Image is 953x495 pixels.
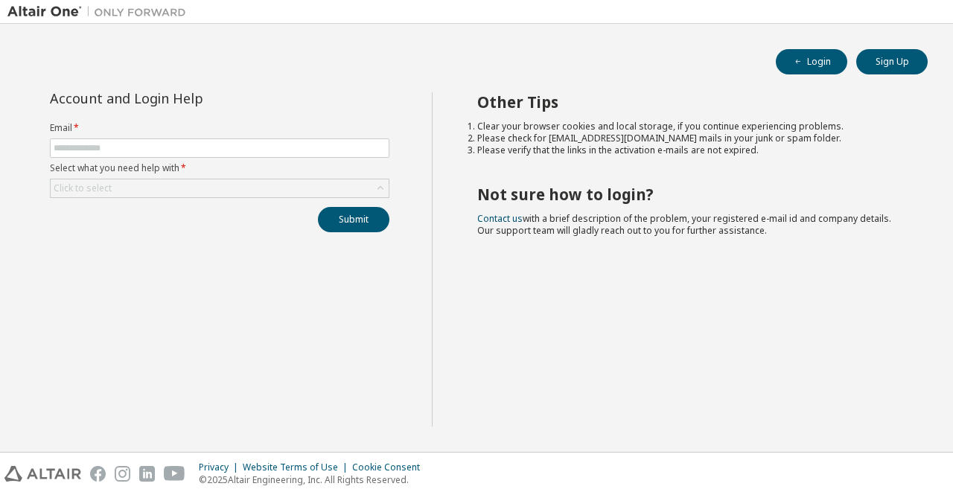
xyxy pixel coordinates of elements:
div: Privacy [199,462,243,473]
img: facebook.svg [90,466,106,482]
h2: Not sure how to login? [477,185,902,204]
li: Clear your browser cookies and local storage, if you continue experiencing problems. [477,121,902,132]
img: linkedin.svg [139,466,155,482]
button: Login [776,49,847,74]
div: Account and Login Help [50,92,322,104]
button: Sign Up [856,49,928,74]
img: instagram.svg [115,466,130,482]
label: Select what you need help with [50,162,389,174]
span: with a brief description of the problem, your registered e-mail id and company details. Our suppo... [477,212,891,237]
li: Please verify that the links in the activation e-mails are not expired. [477,144,902,156]
img: youtube.svg [164,466,185,482]
div: Cookie Consent [352,462,429,473]
div: Website Terms of Use [243,462,352,473]
label: Email [50,122,389,134]
img: Altair One [7,4,194,19]
button: Submit [318,207,389,232]
a: Contact us [477,212,523,225]
h2: Other Tips [477,92,902,112]
li: Please check for [EMAIL_ADDRESS][DOMAIN_NAME] mails in your junk or spam folder. [477,132,902,144]
div: Click to select [54,182,112,194]
img: altair_logo.svg [4,466,81,482]
div: Click to select [51,179,389,197]
p: © 2025 Altair Engineering, Inc. All Rights Reserved. [199,473,429,486]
